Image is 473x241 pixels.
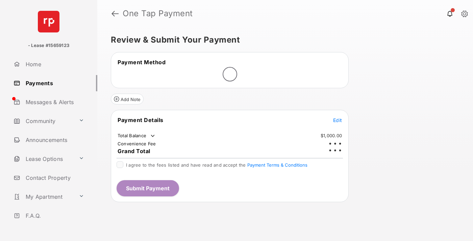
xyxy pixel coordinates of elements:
[11,170,97,186] a: Contact Property
[111,36,454,44] h5: Review & Submit Your Payment
[11,75,97,91] a: Payments
[117,132,156,139] td: Total Balance
[247,162,307,168] button: I agree to the fees listed and have read and accept the
[123,9,193,18] strong: One Tap Payment
[11,132,97,148] a: Announcements
[11,94,97,110] a: Messages & Alerts
[126,162,307,168] span: I agree to the fees listed and have read and accept the
[38,11,59,32] img: svg+xml;base64,PHN2ZyB4bWxucz0iaHR0cDovL3d3dy53My5vcmcvMjAwMC9zdmciIHdpZHRoPSI2NCIgaGVpZ2h0PSI2NC...
[320,132,342,139] td: $1,000.00
[118,117,164,123] span: Payment Details
[11,208,97,224] a: F.A.Q.
[11,113,76,129] a: Community
[11,56,97,72] a: Home
[118,59,166,66] span: Payment Method
[118,148,150,154] span: Grand Total
[28,42,69,49] p: - Lease #15659123
[11,151,76,167] a: Lease Options
[117,180,179,196] button: Submit Payment
[11,189,76,205] a: My Apartment
[333,117,342,123] button: Edit
[117,141,156,147] td: Convenience Fee
[111,94,144,104] button: Add Note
